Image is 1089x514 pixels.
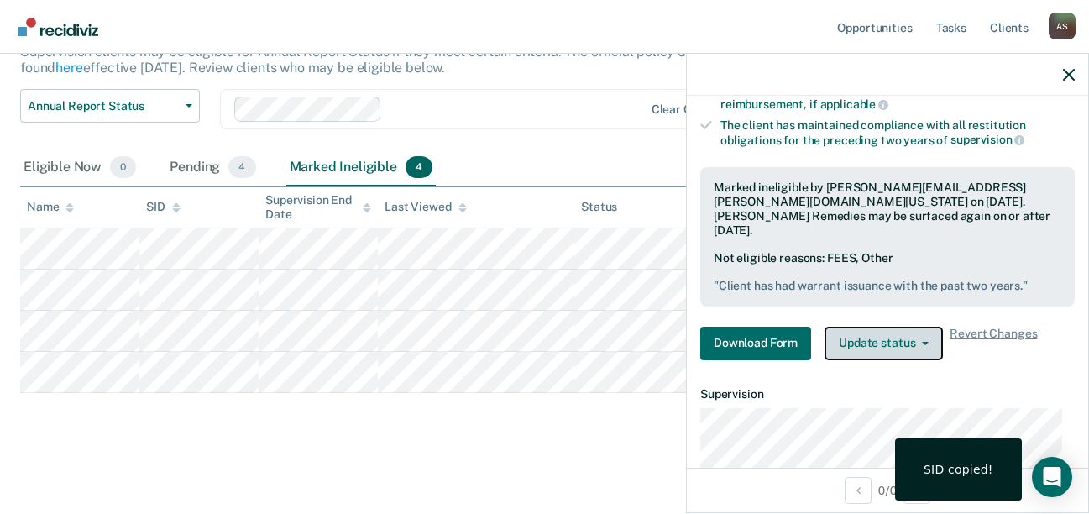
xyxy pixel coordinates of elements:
div: SID [146,200,181,214]
p: Supervision clients may be eligible for Annual Report Status if they meet certain criteria. The o... [20,44,745,76]
div: Name [27,200,74,214]
span: Annual Report Status [28,99,179,113]
span: 0 [110,156,136,178]
div: Not eligible reasons: FEES, Other [714,251,1061,293]
div: 0 / 0 [687,468,1088,512]
span: Revert Changes [950,327,1037,360]
div: SID copied! [924,462,993,477]
div: Eligible Now [20,149,139,186]
img: Recidiviz [18,18,98,36]
div: The client has maintained compliance with all restitution obligations for the preceding two years of [720,118,1075,147]
div: Supervision End Date [265,193,371,222]
div: Marked Ineligible [286,149,437,186]
button: Previous Opportunity [845,477,872,504]
div: Pending [166,149,259,186]
a: here [55,60,82,76]
div: Clear officers [652,102,729,117]
button: Download Form [700,327,811,360]
dt: Supervision [700,387,1075,401]
div: Open Intercom Messenger [1032,457,1072,497]
span: 4 [406,156,432,178]
span: 4 [228,156,255,178]
span: supervision [950,133,1024,146]
span: applicable [820,97,888,111]
div: A S [1049,13,1076,39]
div: Status [581,200,617,214]
a: Navigate to form link [700,327,818,360]
button: Update status [825,327,943,360]
pre: " Client has had warrant issuance with the past two years. " [714,279,1061,293]
div: Last Viewed [385,200,466,214]
div: Marked ineligible by [PERSON_NAME][EMAIL_ADDRESS][PERSON_NAME][DOMAIN_NAME][US_STATE] on [DATE]. ... [714,181,1061,237]
button: Profile dropdown button [1049,13,1076,39]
